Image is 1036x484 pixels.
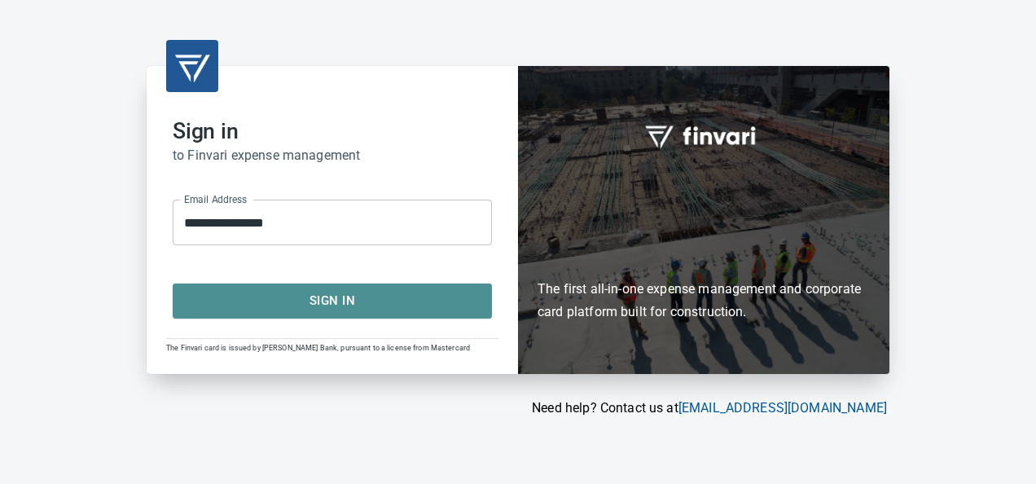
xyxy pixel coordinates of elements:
[173,118,492,144] h2: Sign in
[643,117,765,154] img: fullword_logo_white.png
[173,284,492,318] button: Sign In
[538,185,870,323] h6: The first all-in-one expense management and corporate card platform built for construction.
[166,344,470,352] span: The Finvari card is issued by [PERSON_NAME] Bank, pursuant to a license from Mastercard
[518,66,889,373] div: Finvari
[191,290,474,311] span: Sign In
[147,398,887,418] p: Need help? Contact us at
[678,400,887,416] a: [EMAIL_ADDRESS][DOMAIN_NAME]
[173,144,492,167] h6: to Finvari expense management
[173,46,212,86] img: transparent_logo.png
